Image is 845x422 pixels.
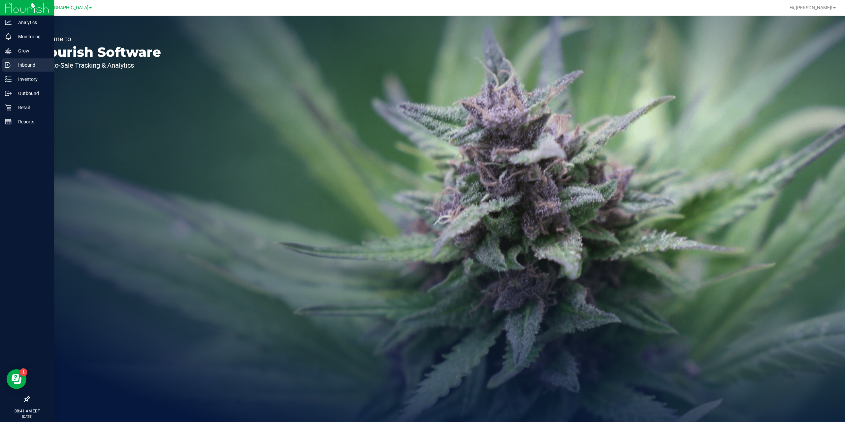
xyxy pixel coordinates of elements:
[3,414,51,419] p: [DATE]
[5,33,12,40] inline-svg: Monitoring
[5,48,12,54] inline-svg: Grow
[36,36,161,42] p: Welcome to
[5,62,12,68] inline-svg: Inbound
[3,408,51,414] p: 08:41 AM EDT
[5,118,12,125] inline-svg: Reports
[5,19,12,26] inline-svg: Analytics
[36,62,161,69] p: Seed-to-Sale Tracking & Analytics
[12,18,51,26] p: Analytics
[12,89,51,97] p: Outbound
[12,104,51,112] p: Retail
[43,5,88,11] span: [GEOGRAPHIC_DATA]
[5,90,12,97] inline-svg: Outbound
[12,47,51,55] p: Grow
[790,5,832,10] span: Hi, [PERSON_NAME]!
[12,118,51,126] p: Reports
[12,33,51,41] p: Monitoring
[36,46,161,59] p: Flourish Software
[5,104,12,111] inline-svg: Retail
[7,369,26,389] iframe: Resource center
[5,76,12,82] inline-svg: Inventory
[12,61,51,69] p: Inbound
[12,75,51,83] p: Inventory
[19,368,27,376] iframe: Resource center unread badge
